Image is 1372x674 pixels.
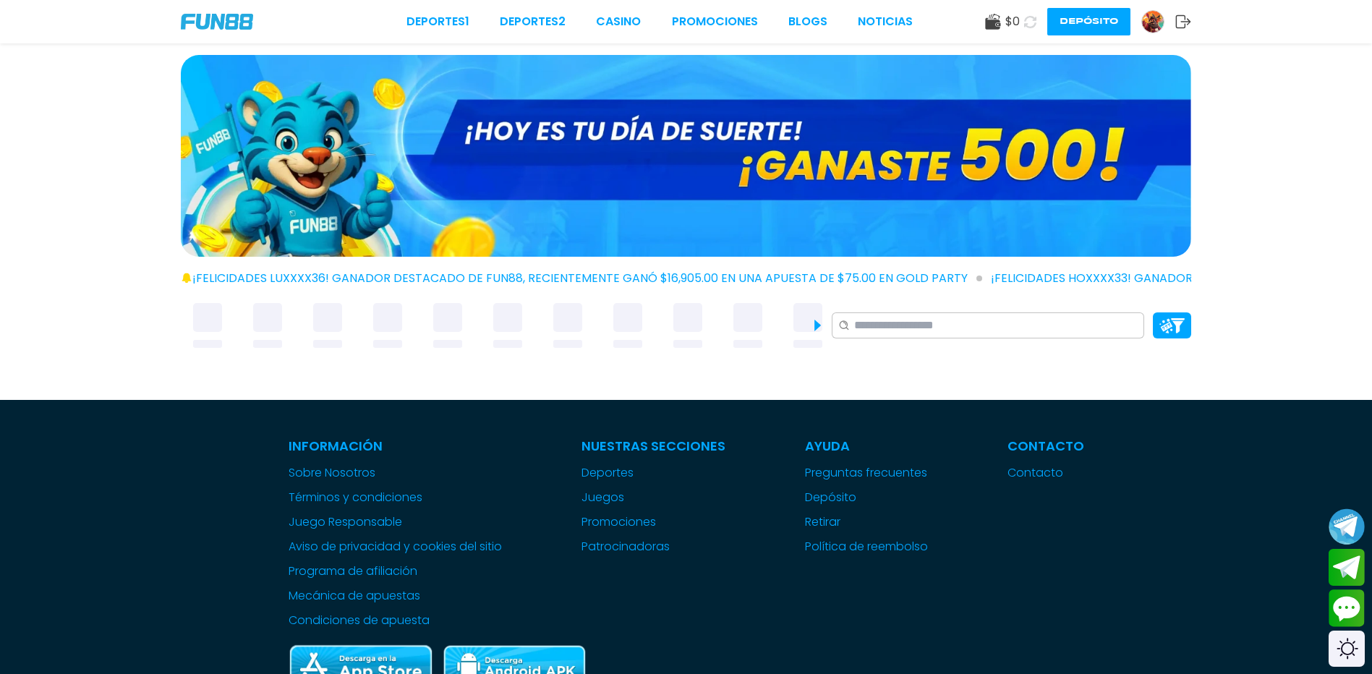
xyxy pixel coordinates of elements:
[1047,8,1130,35] button: Depósito
[788,13,827,30] a: BLOGS
[805,464,928,482] a: Preguntas frecuentes
[581,513,725,531] a: Promociones
[181,14,253,30] img: Company Logo
[289,489,502,506] a: Términos y condiciones
[805,436,928,456] p: Ayuda
[289,436,502,456] p: Información
[581,489,624,506] button: Juegos
[596,13,641,30] a: CASINO
[1007,464,1084,482] a: Contacto
[289,464,502,482] a: Sobre Nosotros
[1005,13,1020,30] span: $ 0
[1329,631,1365,667] div: Switch theme
[581,538,725,555] a: Patrocinadoras
[858,13,913,30] a: NOTICIAS
[406,13,469,30] a: Deportes1
[805,538,928,555] a: Política de reembolso
[672,13,758,30] a: Promociones
[1159,318,1185,333] img: Platform Filter
[1007,436,1084,456] p: Contacto
[805,489,928,506] a: Depósito
[805,513,928,531] a: Retirar
[289,563,502,580] a: Programa de afiliación
[289,587,502,605] a: Mecánica de apuestas
[289,538,502,555] a: Aviso de privacidad y cookies del sitio
[289,612,502,629] a: Condiciones de apuesta
[192,270,982,287] span: ¡FELICIDADES luxxxx36! GANADOR DESTACADO DE FUN88, RECIENTEMENTE GANÓ $16,905.00 EN UNA APUESTA D...
[500,13,566,30] a: Deportes2
[1329,589,1365,627] button: Contact customer service
[1142,11,1164,33] img: Avatar
[289,513,502,531] a: Juego Responsable
[1329,549,1365,586] button: Join telegram
[1141,10,1175,33] a: Avatar
[581,464,725,482] a: Deportes
[581,436,725,456] p: Nuestras Secciones
[1329,508,1365,545] button: Join telegram channel
[181,55,1191,257] img: GANASTE 500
